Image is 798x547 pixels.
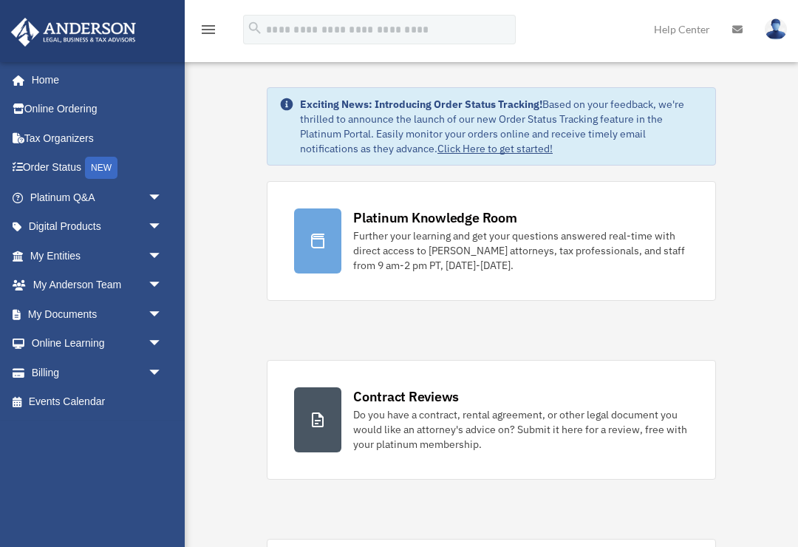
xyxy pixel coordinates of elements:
a: Click Here to get started! [437,142,553,155]
div: Platinum Knowledge Room [353,208,517,227]
span: arrow_drop_down [148,241,177,271]
a: Billingarrow_drop_down [10,358,185,387]
span: arrow_drop_down [148,183,177,213]
a: Online Learningarrow_drop_down [10,329,185,359]
span: arrow_drop_down [148,299,177,330]
a: Platinum Knowledge Room Further your learning and get your questions answered real-time with dire... [267,181,716,301]
i: menu [199,21,217,38]
span: arrow_drop_down [148,271,177,301]
i: search [247,20,263,36]
div: NEW [85,157,117,179]
span: arrow_drop_down [148,358,177,388]
div: Contract Reviews [353,387,459,406]
a: My Entitiesarrow_drop_down [10,241,185,271]
a: Online Ordering [10,95,185,124]
a: Tax Organizers [10,123,185,153]
a: Platinum Q&Aarrow_drop_down [10,183,185,212]
div: Do you have a contract, rental agreement, or other legal document you would like an attorney's ad... [353,407,689,452]
div: Based on your feedback, we're thrilled to announce the launch of our new Order Status Tracking fe... [300,97,703,156]
a: Home [10,65,177,95]
img: User Pic [765,18,787,40]
a: Digital Productsarrow_drop_down [10,212,185,242]
a: Contract Reviews Do you have a contract, rental agreement, or other legal document you would like... [267,360,716,480]
a: My Documentsarrow_drop_down [10,299,185,329]
div: Further your learning and get your questions answered real-time with direct access to [PERSON_NAM... [353,228,689,273]
img: Anderson Advisors Platinum Portal [7,18,140,47]
a: Events Calendar [10,387,185,417]
strong: Exciting News: Introducing Order Status Tracking! [300,98,542,111]
a: My Anderson Teamarrow_drop_down [10,271,185,300]
a: menu [199,26,217,38]
span: arrow_drop_down [148,212,177,242]
a: Order StatusNEW [10,153,185,183]
span: arrow_drop_down [148,329,177,359]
